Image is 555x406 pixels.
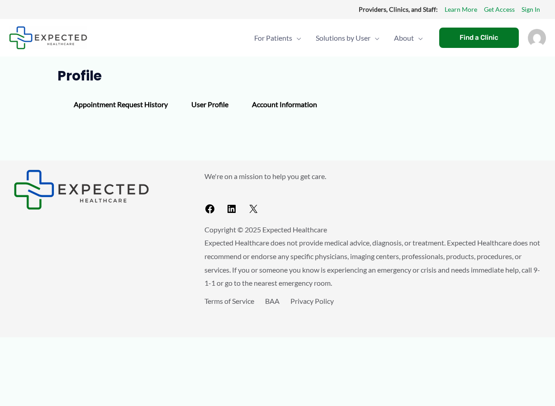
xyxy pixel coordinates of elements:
span: About [394,22,414,54]
a: Get Access [484,4,515,15]
img: Expected Healthcare Logo - side, dark font, small [9,26,87,49]
a: Sign In [522,4,540,15]
aside: Footer Widget 1 [14,170,182,210]
strong: Providers, Clinics, and Staff: [359,5,438,13]
nav: Primary Site Navigation [247,22,430,54]
aside: Footer Widget 3 [204,294,541,328]
img: Expected Healthcare Logo - side, dark font, small [14,170,149,210]
span: Menu Toggle [370,22,379,54]
h1: Profile [57,68,498,84]
a: Find a Clinic [439,28,519,48]
a: AboutMenu Toggle [387,22,430,54]
p: We're on a mission to help you get care. [204,170,541,183]
span: Menu Toggle [414,22,423,54]
a: BAA [265,297,280,305]
span: For Patients [254,22,292,54]
div: Account Information [240,91,329,118]
span: Solutions by User [316,22,370,54]
a: For PatientsMenu Toggle [247,22,308,54]
span: Menu Toggle [292,22,301,54]
span: Expected Healthcare does not provide medical advice, diagnosis, or treatment. Expected Healthcare... [204,238,540,287]
a: Terms of Service [204,297,254,305]
a: Learn More [445,4,477,15]
div: User Profile [180,91,240,118]
span: Copyright © 2025 Expected Healthcare [204,225,327,234]
aside: Footer Widget 2 [204,170,541,218]
a: Account icon link [528,33,546,41]
a: Solutions by UserMenu Toggle [308,22,387,54]
div: Appointment Request History [62,91,180,118]
a: Privacy Policy [290,297,334,305]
